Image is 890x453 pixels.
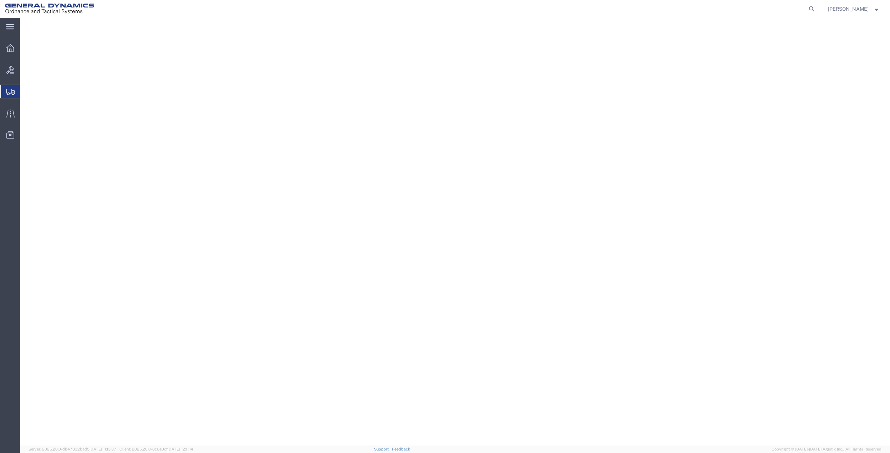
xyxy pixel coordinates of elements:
[828,5,880,13] button: [PERSON_NAME]
[119,447,193,451] span: Client: 2025.20.0-8c6e0cf
[374,447,392,451] a: Support
[5,4,94,14] img: logo
[89,447,116,451] span: [DATE] 11:13:37
[392,447,410,451] a: Feedback
[828,5,869,13] span: Nicholas Bohmer
[20,18,890,446] iframe: FS Legacy Container
[168,447,193,451] span: [DATE] 12:11:14
[29,447,116,451] span: Server: 2025.20.0-db47332bad5
[772,446,881,452] span: Copyright © [DATE]-[DATE] Agistix Inc., All Rights Reserved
